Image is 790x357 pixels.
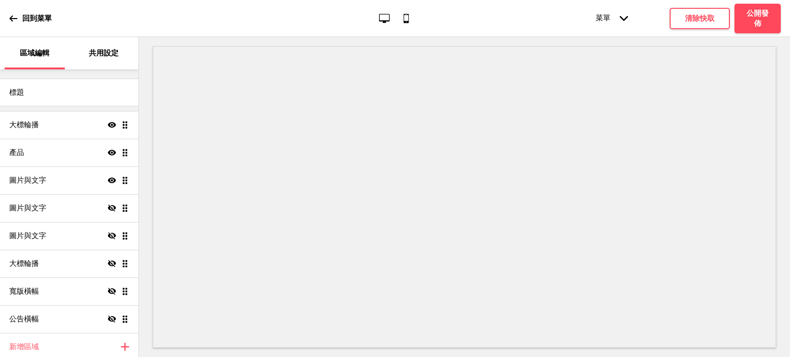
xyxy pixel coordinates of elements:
a: 回到菜單 [9,6,52,31]
h4: 圖片與文字 [9,203,46,213]
p: 回到菜單 [22,13,52,24]
h4: 清除快取 [685,13,715,24]
h4: 公開發佈 [744,8,771,29]
h4: 新增區域 [9,342,39,352]
h4: 標題 [9,87,24,98]
p: 共用設定 [89,48,118,58]
button: 清除快取 [670,8,730,29]
button: 公開發佈 [734,4,781,33]
h4: 寬版橫幅 [9,286,39,296]
p: 區域編輯 [20,48,50,58]
h4: 大標輪播 [9,259,39,269]
h4: 產品 [9,148,24,158]
h4: 大標輪播 [9,120,39,130]
h4: 圖片與文字 [9,231,46,241]
h4: 公告橫幅 [9,314,39,324]
h4: 圖片與文字 [9,175,46,185]
div: 菜單 [586,4,637,32]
